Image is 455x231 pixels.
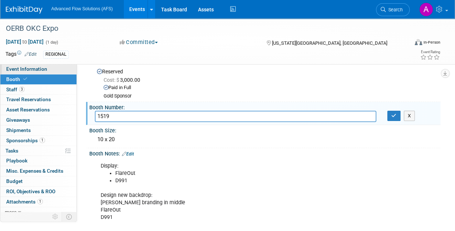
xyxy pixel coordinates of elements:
span: 1 [37,199,43,204]
a: Giveaways [0,115,77,125]
div: Reserved [95,66,435,99]
a: Edit [122,151,134,157]
span: ROI, Objectives & ROO [6,188,55,194]
td: Toggle Event Tabs [62,212,77,221]
div: REGIONAL [43,51,69,58]
span: Staff [6,87,25,92]
img: ExhibitDay [6,6,42,14]
div: Gold Sponsor [104,93,435,99]
a: Attachments1 [0,197,77,207]
a: Staff3 [0,85,77,95]
span: Playbook [6,158,27,164]
span: 1 [40,137,45,143]
td: Tags [5,50,37,59]
a: Budget [0,176,77,186]
img: Format-Inperson.png [415,39,422,45]
span: 3,000.00 [104,77,143,83]
a: Edit [25,52,37,57]
span: Event Information [6,66,47,72]
span: Cost: $ [104,77,120,83]
img: Alyson Makin [419,3,433,16]
span: Budget [6,178,23,184]
div: Event Format [377,38,440,49]
span: (1 day) [45,40,58,45]
div: Booth Size: [89,125,440,134]
a: Misc. Expenses & Credits [0,166,77,176]
div: Booth Number: [89,102,440,111]
span: Travel Reservations [6,96,51,102]
li: FlareOut [115,170,366,177]
a: ROI, Objectives & ROO [0,187,77,197]
span: Misc. Expenses & Credits [6,168,63,174]
span: [US_STATE][GEOGRAPHIC_DATA], [GEOGRAPHIC_DATA] [272,40,387,46]
a: Travel Reservations [0,95,77,104]
div: Event Rating [420,50,440,54]
a: Sponsorships1 [0,136,77,146]
span: Asset Reservations [6,107,50,113]
span: more [5,209,16,215]
a: more [0,207,77,217]
a: Playbook [0,156,77,166]
div: 10 x 20 [95,134,435,145]
a: Shipments [0,125,77,135]
span: Sponsorships [6,137,45,143]
span: Search [386,7,403,12]
i: Booth reservation complete [23,77,27,81]
td: Personalize Event Tab Strip [49,212,62,221]
span: Advanced Flow Solutions (AFS) [51,6,113,11]
button: X [404,111,415,121]
div: OERB OKC Expo [3,22,403,35]
li: D991 [115,177,366,184]
div: Paid in Full [104,84,435,91]
span: to [21,39,28,45]
a: Booth [0,74,77,84]
a: Asset Reservations [0,105,77,115]
a: Tasks [0,146,77,156]
div: Booth Notes: [89,148,440,158]
span: 3 [19,87,25,92]
span: Shipments [6,127,31,133]
div: In-Person [423,40,440,45]
span: [DATE] [DATE] [5,38,44,45]
a: Search [376,3,410,16]
button: Committed [117,38,161,46]
span: Attachments [6,199,43,205]
span: Booth [6,76,29,82]
span: Tasks [5,148,18,154]
a: Event Information [0,64,77,74]
span: Giveaways [6,117,30,123]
